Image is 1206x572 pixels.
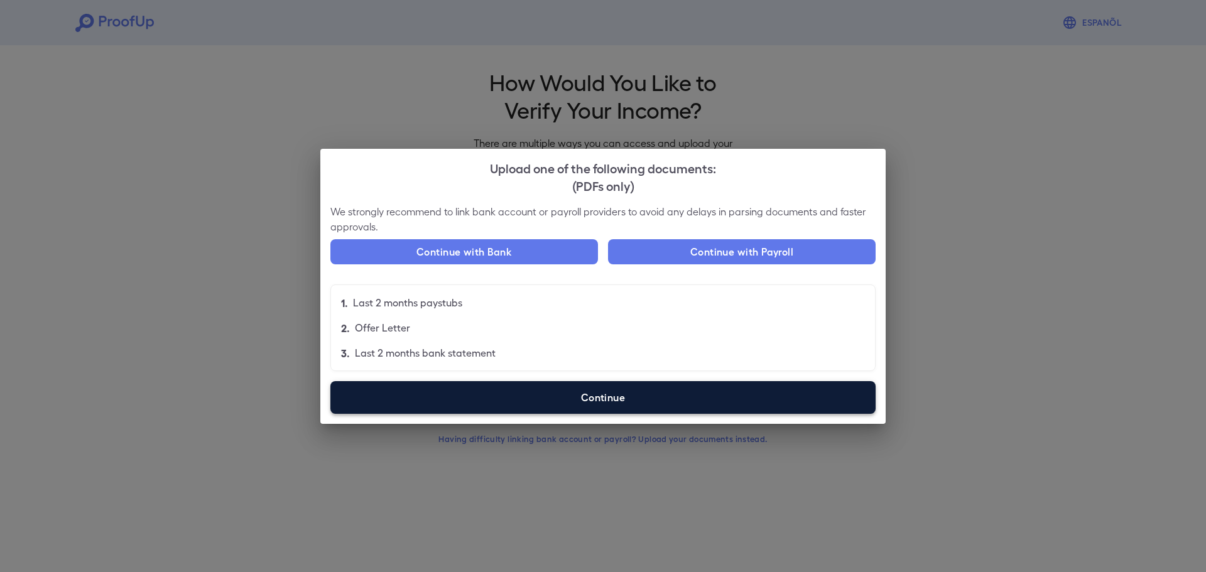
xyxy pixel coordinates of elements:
p: 2. [341,320,350,335]
button: Continue with Bank [330,239,598,264]
p: 3. [341,345,350,360]
p: We strongly recommend to link bank account or payroll providers to avoid any delays in parsing do... [330,204,876,234]
div: (PDFs only) [330,176,876,194]
label: Continue [330,381,876,414]
p: 1. [341,295,348,310]
p: Last 2 months paystubs [353,295,462,310]
p: Offer Letter [355,320,410,335]
p: Last 2 months bank statement [355,345,496,360]
h2: Upload one of the following documents: [320,149,886,204]
button: Continue with Payroll [608,239,876,264]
